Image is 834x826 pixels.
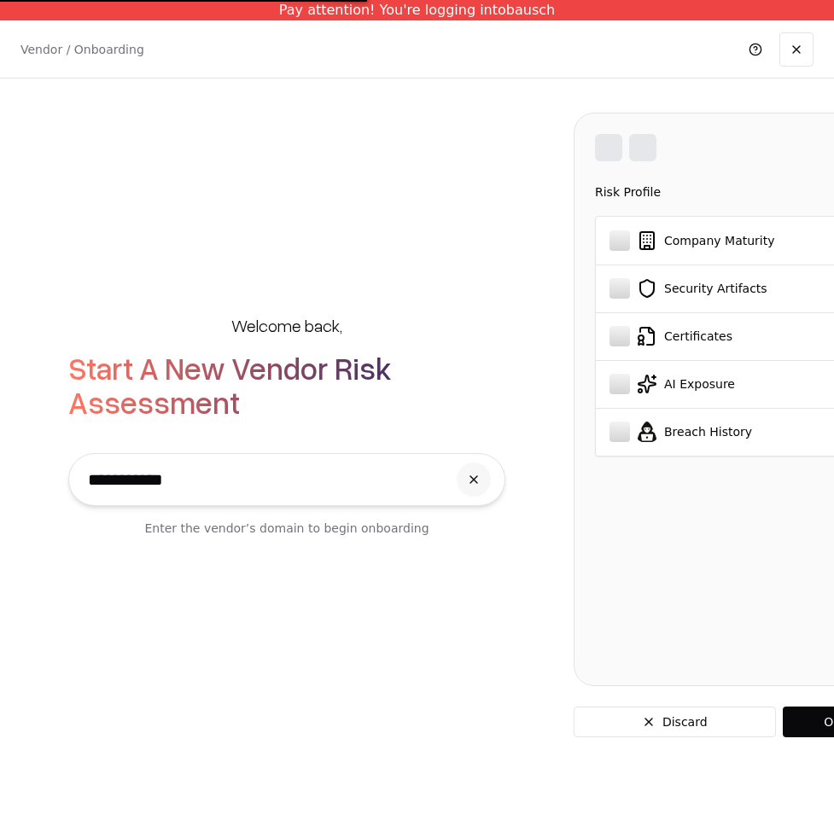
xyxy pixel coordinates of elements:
button: Discard [574,707,776,737]
h5: Welcome back, [231,313,342,337]
h2: Start A New Vendor Risk Assessment [68,351,505,419]
p: Vendor / Onboarding [20,41,144,58]
p: Enter the vendor’s domain to begin onboarding [144,520,429,537]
